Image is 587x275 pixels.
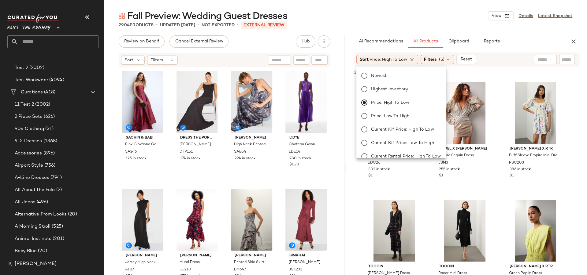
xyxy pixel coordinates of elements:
[371,140,434,146] span: Current Kif Price: Low to High
[235,253,268,259] span: [PERSON_NAME]
[509,153,561,158] span: Puff Sleeve Empire Mini Dress
[460,57,472,62] span: Reset
[180,149,193,155] span: DTP151
[234,149,246,155] span: SAB54
[510,167,531,172] span: 386 in stock
[358,39,403,44] span: AI Recommendations
[180,267,191,273] span: UJ210
[180,260,200,265] span: Mural Dress
[483,39,500,44] span: Reports
[198,21,199,29] span: •
[370,57,407,62] span: Price: High to Low
[289,253,323,259] span: SIMKHAI
[43,89,55,96] span: (418)
[289,162,299,168] span: $0.73
[125,149,137,155] span: SA246
[119,22,154,28] div: Products
[424,56,437,63] span: Filters
[125,260,159,265] span: Jersey High Neck Gown
[15,235,51,242] span: Animal Instincts
[7,21,51,32] span: Rent the Runway
[288,142,315,147] span: Chateau Gown
[175,71,219,133] img: DTP151.jpg
[15,138,42,145] span: 9-5 Dresses
[21,89,43,96] span: Curations
[368,173,373,179] span: $1
[230,71,273,133] img: SAB54.jpg
[284,189,328,251] img: JSK233.jpg
[439,264,491,270] span: Toccin
[456,55,476,64] button: Reset
[34,101,50,108] span: (2002)
[241,21,287,29] p: External REVIEW
[15,150,42,157] span: Accessories
[284,71,328,133] img: LDE14.jpg
[15,211,67,218] span: Alternative Prom Looks
[15,77,48,84] span: Test Workwear
[125,142,159,147] span: Pink Giovanna Gown
[43,162,56,169] span: (756)
[368,167,390,172] span: 302 in stock
[28,64,44,71] span: (2002)
[48,77,64,84] span: (4094)
[230,189,273,251] img: BM647.jpg
[15,113,43,120] span: 2 Piece Sets
[434,82,496,144] img: JBM3.jpg
[119,13,125,19] img: svg%3e
[126,135,159,141] span: Sachin & Babi
[43,113,55,120] span: (626)
[126,253,159,259] span: [PERSON_NAME]
[510,146,561,152] span: [PERSON_NAME] x RTR
[288,260,322,265] span: [PERSON_NAME] Long Sleeve Midi Dress
[126,156,147,161] span: 125 in stock
[67,211,77,218] span: (20)
[288,267,302,273] span: JSK233
[169,35,228,48] button: Cancel External Review
[180,135,214,141] span: Dress The Population
[15,223,50,230] span: A Morning Stroll
[439,167,460,172] span: 255 in stock
[234,260,268,265] span: Printed Side Skirt Ruffle Gown
[510,173,514,179] span: $1
[15,248,37,255] span: Baby Blue
[175,189,219,251] img: UJ210.jpg
[15,162,43,169] span: Airport Style
[434,200,496,262] img: TOC94.jpg
[488,11,514,20] button: View
[55,186,62,194] span: (2)
[505,200,566,262] img: EDC57.jpg
[15,174,49,181] span: A-Line Dresses
[509,160,524,166] span: PSC203
[42,138,58,145] span: (1368)
[371,100,409,106] span: Price: High to Low
[202,22,235,28] p: Not Exported
[180,156,201,161] span: 174 in stock
[234,142,268,147] span: High Neck Printed London Dress
[288,149,300,155] span: LDE14
[175,39,223,44] span: Cancel External Review
[371,113,409,119] span: Price: Low to High
[156,21,158,29] span: •
[124,39,159,44] span: Review on Behalf
[237,21,239,29] span: •
[371,153,441,160] span: Current Rental Price: High to Low
[44,125,54,132] span: (31)
[7,14,59,23] img: cfy_white_logo.C9jOOHJF.svg
[15,186,55,194] span: All About the Polo
[235,135,268,141] span: [PERSON_NAME]
[438,153,474,158] span: Ombre Sequin Dress
[371,86,408,92] span: Highest Inventory
[235,156,256,161] span: 224 in stock
[505,82,566,144] img: PSC203.jpg
[439,173,443,179] span: $1
[15,125,44,132] span: 90s Clothing
[121,189,164,251] img: AF37.jpg
[125,267,134,273] span: AF37
[15,64,28,71] span: Test 2
[491,13,502,18] span: View
[15,199,35,206] span: All Jeans
[289,156,311,161] span: 280 in stock
[439,56,444,63] span: (5)
[439,146,491,152] span: Jewel x [PERSON_NAME]
[438,160,448,166] span: JBM3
